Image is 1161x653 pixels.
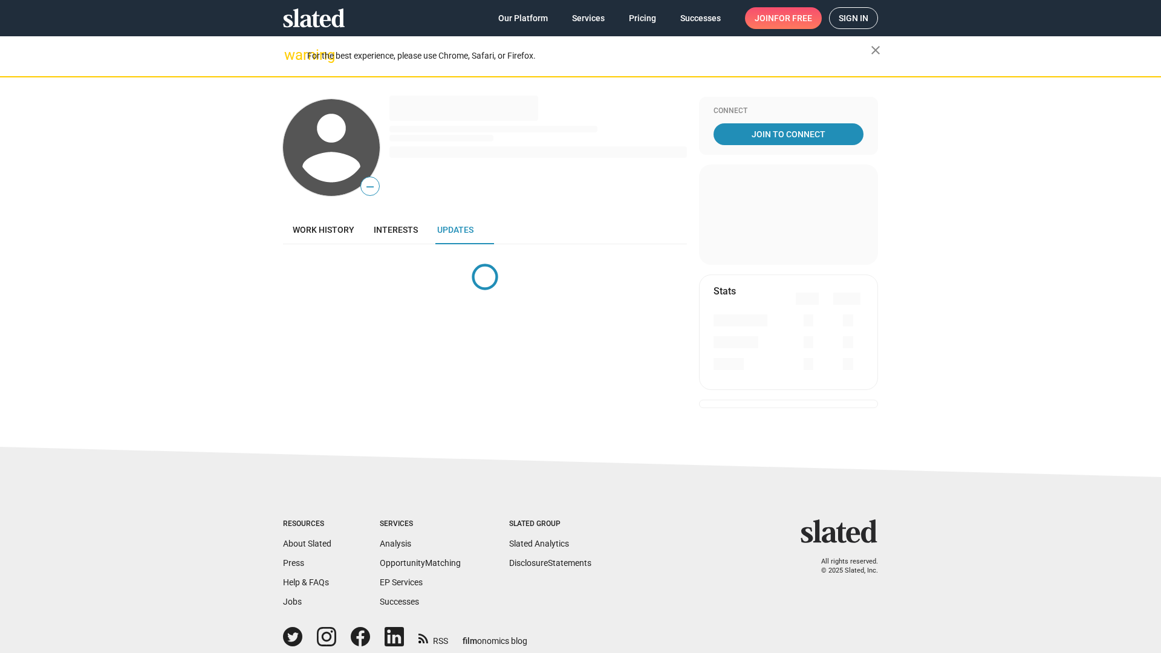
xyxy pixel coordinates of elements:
a: Analysis [380,539,411,548]
a: Help & FAQs [283,577,329,587]
span: Our Platform [498,7,548,29]
a: filmonomics blog [463,626,527,647]
a: Updates [428,215,483,244]
span: Sign in [839,8,868,28]
span: Pricing [629,7,656,29]
mat-icon: close [868,43,883,57]
a: Sign in [829,7,878,29]
span: for free [774,7,812,29]
a: Slated Analytics [509,539,569,548]
span: Successes [680,7,721,29]
span: Join [755,7,812,29]
a: Pricing [619,7,666,29]
div: Resources [283,519,331,529]
span: Updates [437,225,473,235]
span: Interests [374,225,418,235]
a: Press [283,558,304,568]
div: Slated Group [509,519,591,529]
a: Join To Connect [714,123,863,145]
a: OpportunityMatching [380,558,461,568]
span: Join To Connect [716,123,861,145]
a: Successes [380,597,419,606]
mat-card-title: Stats [714,285,736,297]
a: About Slated [283,539,331,548]
span: — [361,179,379,195]
div: Connect [714,106,863,116]
div: For the best experience, please use Chrome, Safari, or Firefox. [307,48,871,64]
a: Work history [283,215,364,244]
div: Services [380,519,461,529]
a: EP Services [380,577,423,587]
mat-icon: warning [284,48,299,62]
a: Successes [671,7,730,29]
a: Our Platform [489,7,558,29]
a: Interests [364,215,428,244]
a: RSS [418,628,448,647]
p: All rights reserved. © 2025 Slated, Inc. [808,557,878,575]
span: Services [572,7,605,29]
a: Jobs [283,597,302,606]
span: film [463,636,477,646]
a: Joinfor free [745,7,822,29]
a: Services [562,7,614,29]
a: DisclosureStatements [509,558,591,568]
span: Work history [293,225,354,235]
